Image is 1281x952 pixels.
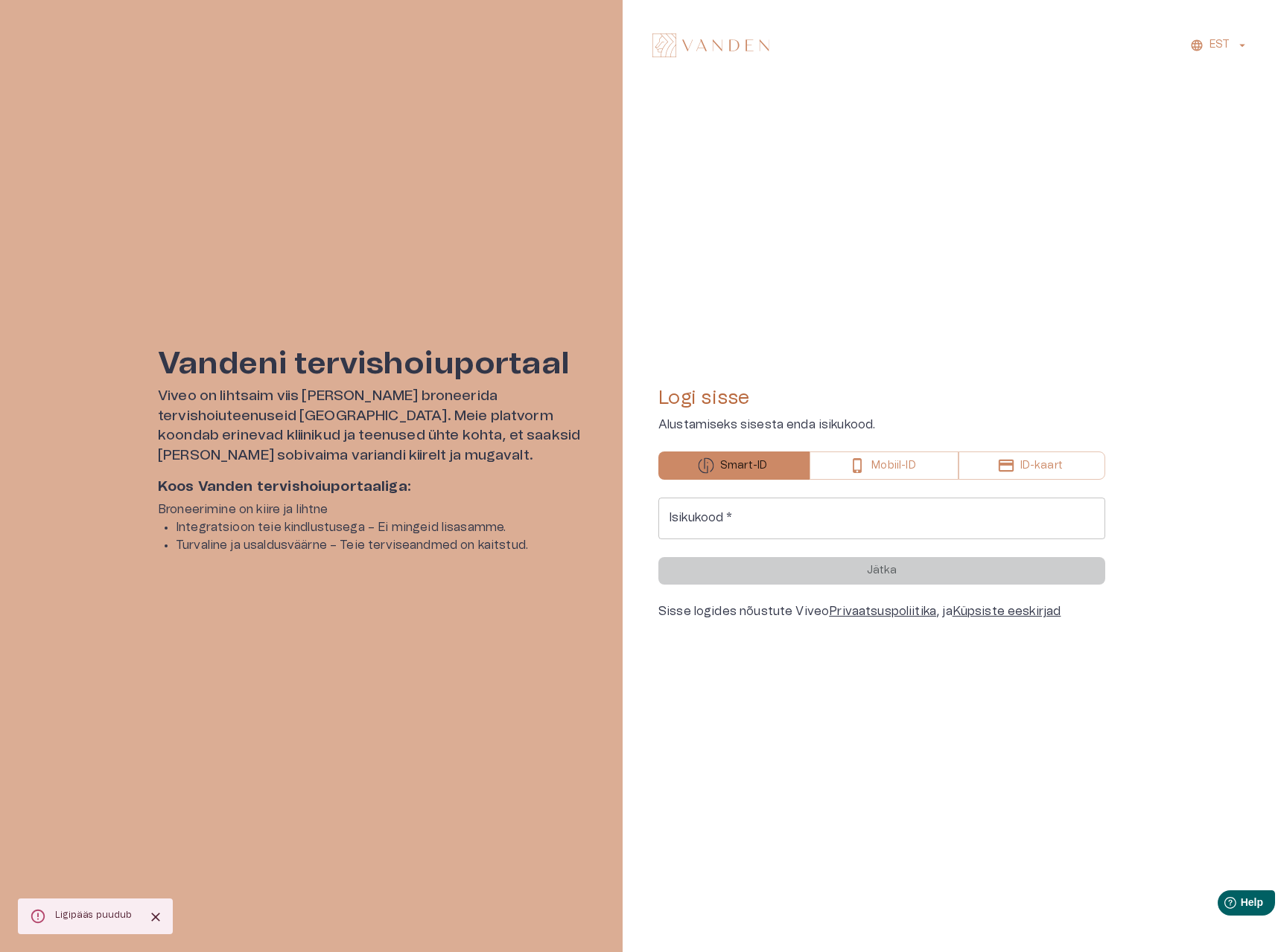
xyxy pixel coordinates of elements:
p: Mobiil-ID [871,458,915,474]
a: Privaatsuspoliitika [829,605,936,617]
iframe: Help widget launcher [1165,884,1281,926]
h4: Logi sisse [658,386,1105,410]
img: Vanden logo [652,33,769,57]
p: Alustamiseks sisesta enda isikukood. [658,416,1105,434]
p: EST [1210,37,1230,53]
button: ID-kaart [959,451,1105,480]
a: Küpsiste eeskirjad [953,605,1061,617]
button: Close [144,906,167,928]
p: Smart-ID [720,458,767,474]
button: Mobiil-ID [810,451,958,480]
div: Sisse logides nõustute Viveo , ja [658,602,1105,620]
p: ID-kaart [1020,458,1063,474]
div: Ligipääs puudub [55,903,133,930]
button: EST [1188,34,1251,56]
button: Smart-ID [658,451,810,480]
